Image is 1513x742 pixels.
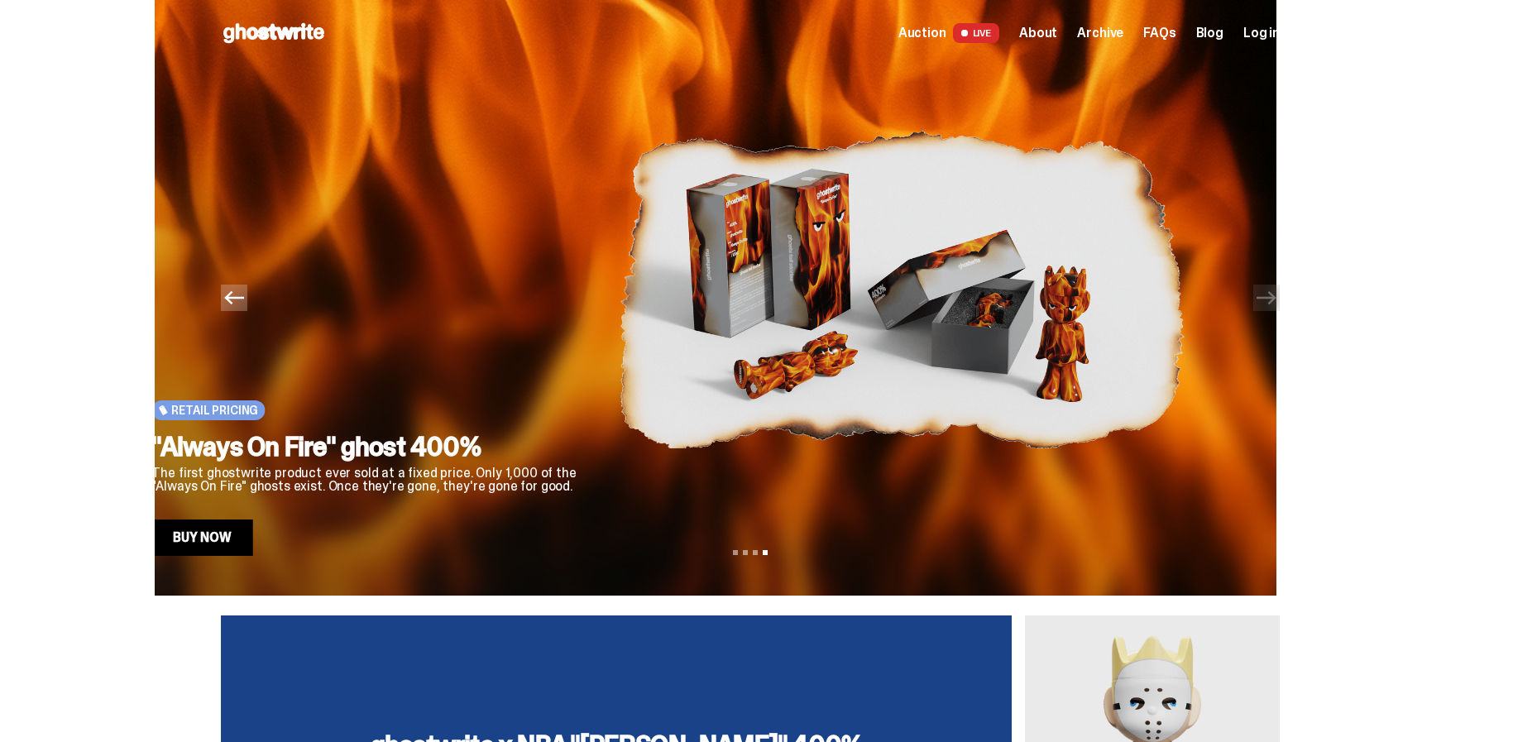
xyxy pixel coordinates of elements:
[1253,285,1280,311] button: Next
[953,23,1000,43] span: LIVE
[171,404,258,417] span: Retail Pricing
[221,285,247,311] button: Previous
[898,26,946,40] span: Auction
[1143,26,1175,40] a: FAQs
[898,23,999,43] a: Auction LIVE
[151,433,592,460] h2: "Always On Fire" ghost 400%
[1243,26,1280,40] a: Log in
[763,550,768,555] button: View slide 4
[1019,26,1057,40] a: About
[733,550,738,555] button: View slide 1
[1196,26,1223,40] a: Blog
[753,550,758,555] button: View slide 3
[1077,26,1123,40] a: Archive
[743,550,748,555] button: View slide 2
[151,519,252,556] a: Buy Now
[620,66,1185,513] img: "Always On Fire" ghost 400%
[151,467,592,493] p: The first ghostwrite product ever sold at a fixed price. Only 1,000 of the "Always On Fire" ghost...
